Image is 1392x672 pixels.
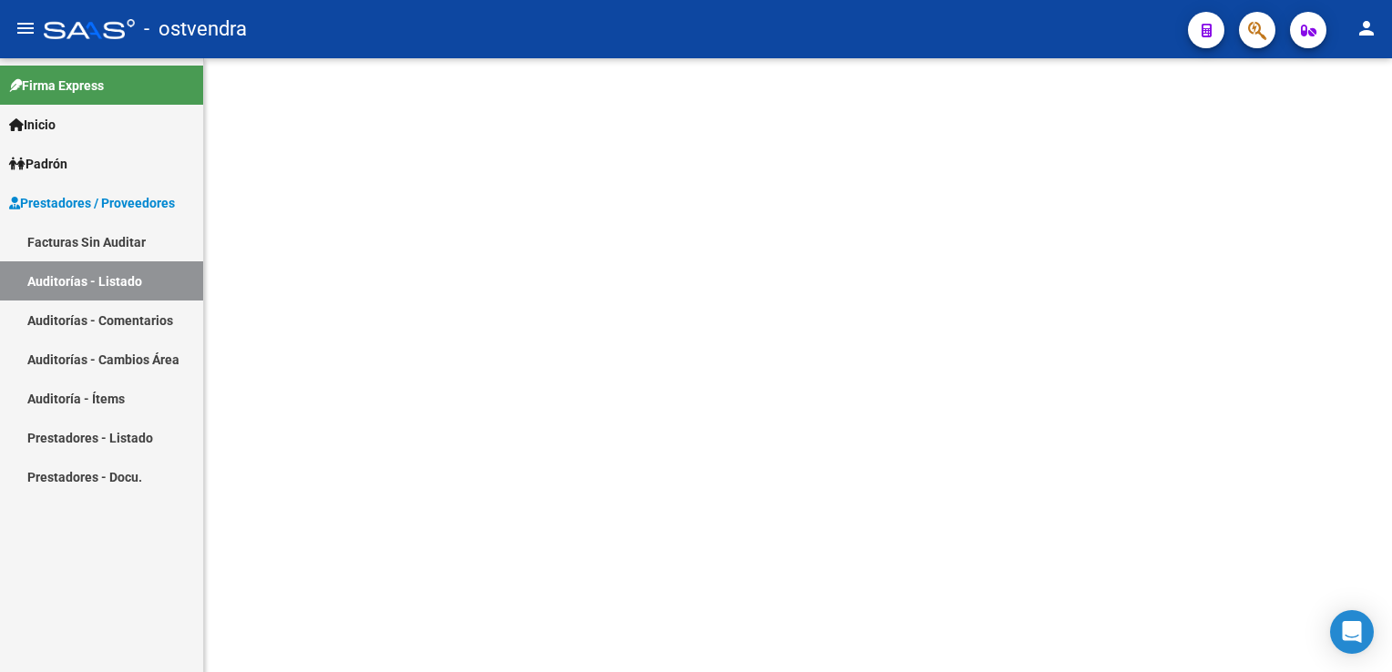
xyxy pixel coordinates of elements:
span: - ostvendra [144,9,247,49]
span: Prestadores / Proveedores [9,193,175,213]
span: Inicio [9,115,56,135]
mat-icon: person [1356,17,1377,39]
div: Open Intercom Messenger [1330,610,1374,654]
span: Padrón [9,154,67,174]
mat-icon: menu [15,17,36,39]
span: Firma Express [9,76,104,96]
